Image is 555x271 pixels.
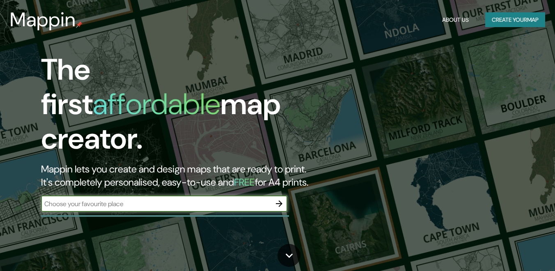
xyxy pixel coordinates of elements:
h1: affordable [93,85,220,123]
button: About Us [439,12,472,28]
button: Create yourmap [485,12,545,28]
h5: FREE [234,176,255,188]
img: mappin-pin [76,21,83,28]
h1: The first map creator. [41,53,319,163]
h3: Mappin [10,8,76,31]
input: Choose your favourite place [41,199,271,209]
h2: Mappin lets you create and design maps that are ready to print. It's completely personalised, eas... [41,163,319,189]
